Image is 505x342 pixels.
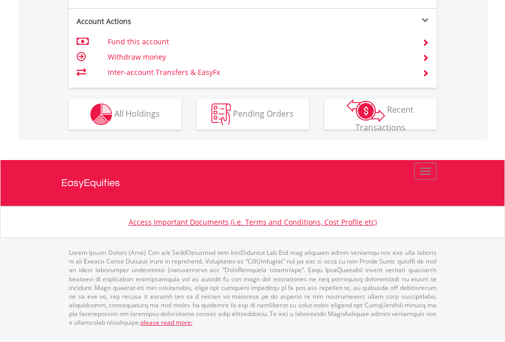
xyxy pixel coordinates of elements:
[69,16,253,27] div: Account Actions
[108,34,410,49] td: Fund this account
[114,108,160,119] span: All Holdings
[211,103,231,125] img: pending_instructions-wht.png
[197,99,309,129] button: Pending Orders
[69,248,437,327] p: Lorem Ipsum Dolors (Ame) Con a/e SeddOeiusmod tem InciDiduntut Lab Etd mag aliquaen admin veniamq...
[61,160,444,206] a: EasyEquities
[140,318,193,327] a: please read more:
[233,108,294,119] span: Pending Orders
[69,99,181,129] button: All Holdings
[129,217,377,227] a: Access Important Documents (i.e. Terms and Conditions, Cost Profile etc)
[108,65,410,80] td: Inter-account Transfers & EasyFx
[108,49,410,65] td: Withdraw money
[347,99,385,122] img: transactions-zar-wht.png
[90,103,112,125] img: holdings-wht.png
[324,99,437,129] button: Recent Transactions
